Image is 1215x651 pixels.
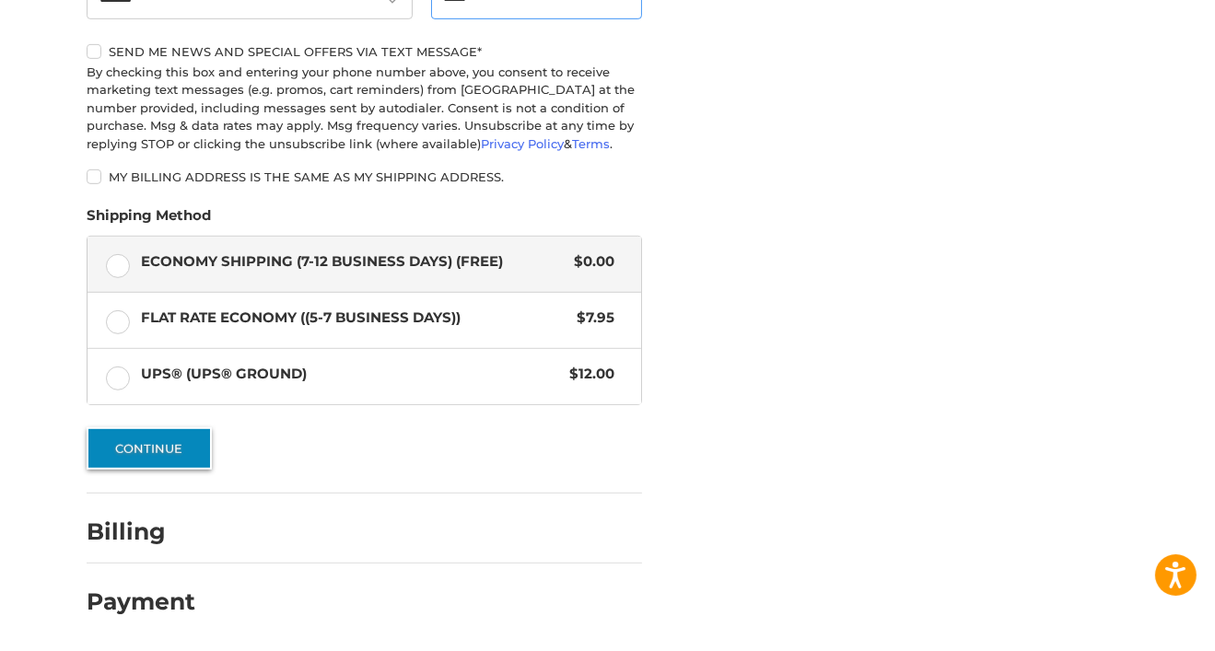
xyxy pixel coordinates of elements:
span: $7.95 [567,308,614,329]
label: Send me news and special offers via text message* [87,44,642,59]
span: Economy Shipping (7-12 Business Days) (Free) [142,251,566,273]
span: Flat Rate Economy ((5-7 Business Days)) [142,308,568,329]
span: $12.00 [560,364,614,385]
label: My billing address is the same as my shipping address. [87,169,642,184]
legend: Shipping Method [87,205,211,235]
div: By checking this box and entering your phone number above, you consent to receive marketing text ... [87,64,642,154]
h2: Billing [87,517,194,546]
a: Privacy Policy [481,136,564,151]
h2: Payment [87,587,195,616]
span: $0.00 [565,251,614,273]
span: UPS® (UPS® Ground) [142,364,561,385]
button: Continue [87,427,212,470]
a: Terms [572,136,610,151]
